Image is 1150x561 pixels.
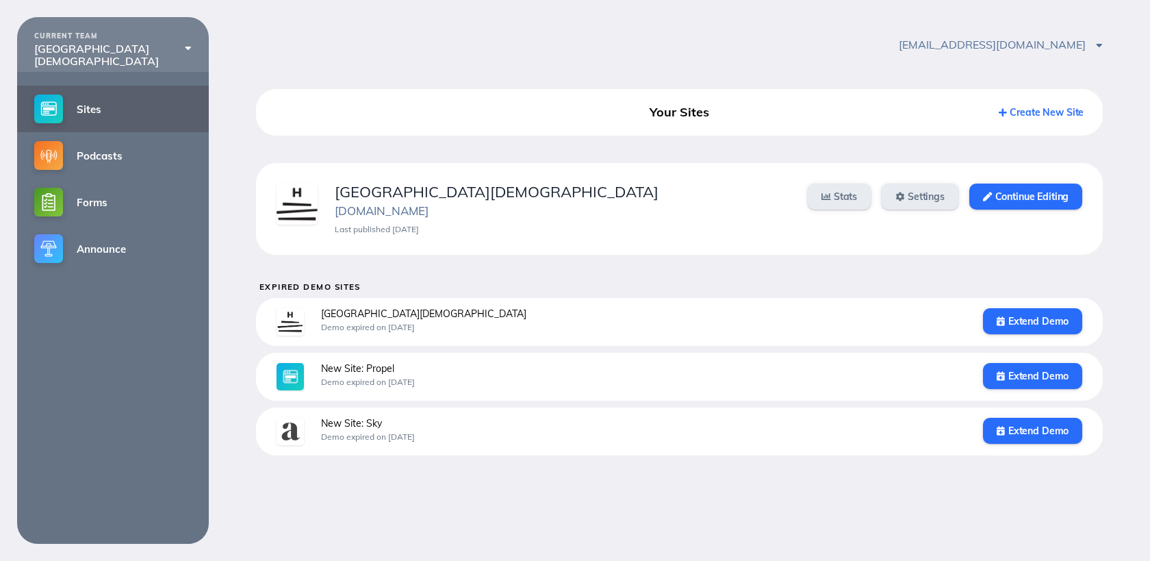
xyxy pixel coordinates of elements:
[17,132,209,179] a: Podcasts
[335,203,429,218] a: [DOMAIN_NAME]
[321,377,966,387] div: Demo expired on [DATE]
[983,308,1082,334] a: Extend Demo
[17,86,209,132] a: Sites
[259,282,1103,291] h5: Expired Demo Sites
[34,141,63,170] img: podcasts-small@2x.png
[545,100,815,125] div: Your Sites
[277,184,318,225] img: psqtb4ykltgfx2pd.png
[34,95,63,123] img: sites-small@2x.png
[983,418,1082,444] a: Extend Demo
[335,225,791,234] div: Last published [DATE]
[321,432,966,442] div: Demo expired on [DATE]
[34,234,63,263] img: announce-small@2x.png
[808,184,871,210] a: Stats
[17,179,209,225] a: Forms
[277,363,304,390] img: sites-large@2x.jpg
[321,323,966,332] div: Demo expired on [DATE]
[983,363,1082,389] a: Extend Demo
[17,225,209,272] a: Announce
[321,308,966,319] div: [GEOGRAPHIC_DATA][DEMOGRAPHIC_DATA]
[34,188,63,216] img: forms-small@2x.png
[277,418,304,445] img: 0n5e3kwwxbuc3jxm.jpg
[321,418,966,429] div: New Site: Sky
[34,42,192,68] div: [GEOGRAPHIC_DATA][DEMOGRAPHIC_DATA]
[335,184,791,201] div: [GEOGRAPHIC_DATA][DEMOGRAPHIC_DATA]
[969,184,1082,210] a: Continue Editing
[34,32,192,40] div: CURRENT TEAM
[999,106,1084,119] a: Create New Site
[899,38,1103,51] span: [EMAIL_ADDRESS][DOMAIN_NAME]
[321,363,966,374] div: New Site: Propel
[277,308,304,336] img: yi6qrzusiobb5tho.png
[882,184,958,210] a: Settings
